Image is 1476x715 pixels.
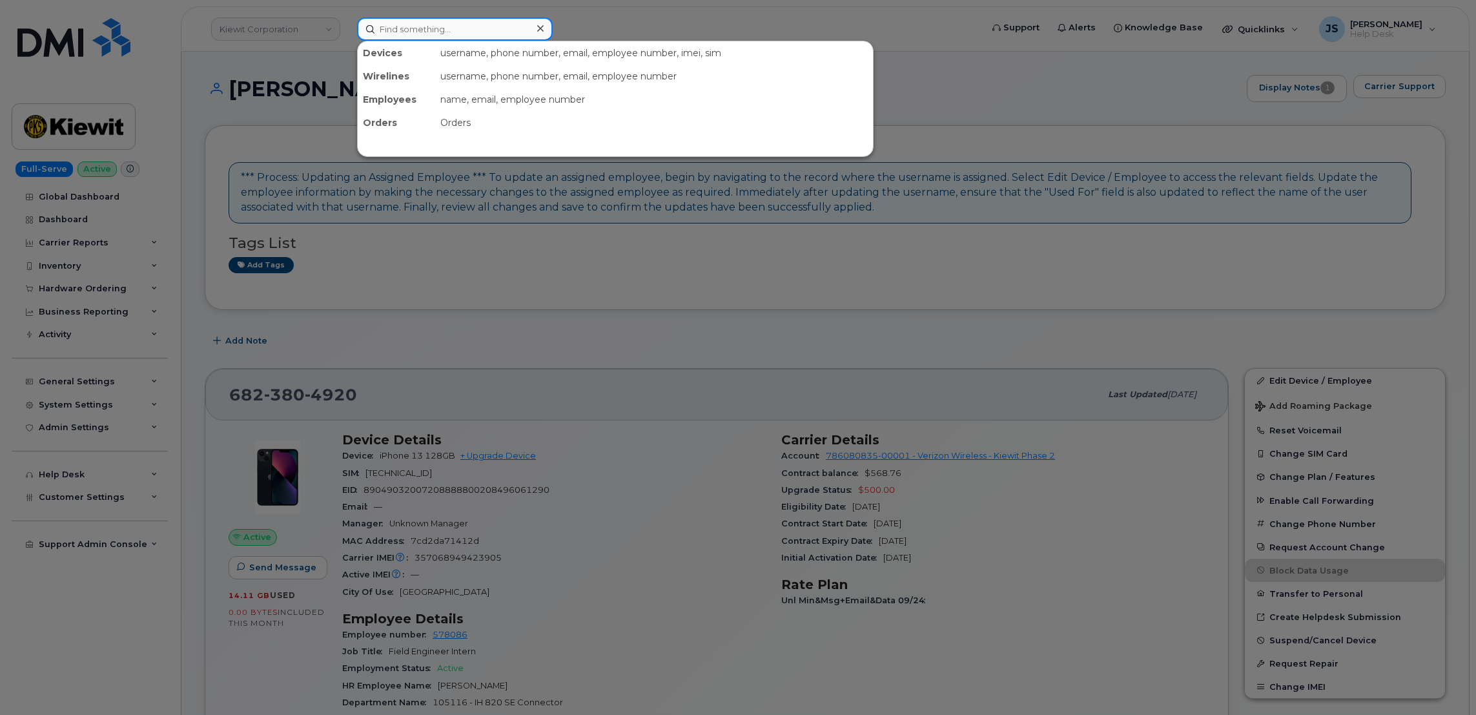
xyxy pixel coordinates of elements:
[358,41,435,65] div: Devices
[435,111,873,134] div: Orders
[1420,659,1466,705] iframe: Messenger Launcher
[435,41,873,65] div: username, phone number, email, employee number, imei, sim
[358,65,435,88] div: Wirelines
[358,111,435,134] div: Orders
[358,88,435,111] div: Employees
[435,65,873,88] div: username, phone number, email, employee number
[435,88,873,111] div: name, email, employee number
